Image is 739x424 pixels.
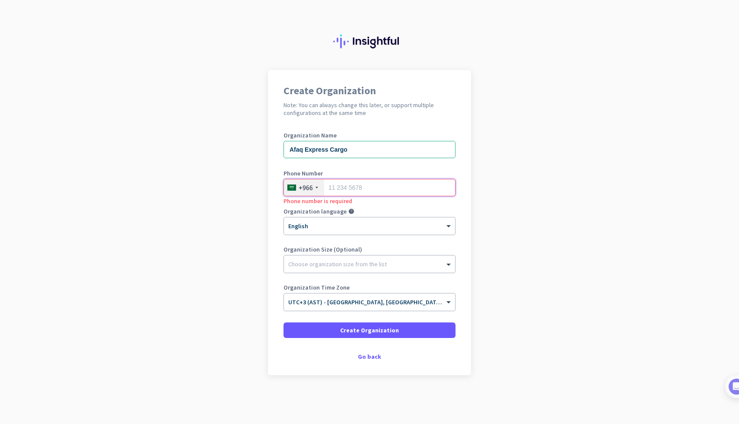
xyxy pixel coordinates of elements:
[283,170,456,176] label: Phone Number
[340,326,399,335] span: Create Organization
[283,208,347,214] label: Organization language
[283,284,456,290] label: Organization Time Zone
[283,132,456,138] label: Organization Name
[283,354,456,360] div: Go back
[283,86,456,96] h1: Create Organization
[283,322,456,338] button: Create Organization
[333,35,406,48] img: Insightful
[283,179,456,196] input: 11 234 5678
[283,141,456,158] input: What is the name of your organization?
[348,208,354,214] i: help
[283,101,456,117] h2: Note: You can always change this later, or support multiple configurations at the same time
[283,246,456,252] label: Organization Size (Optional)
[299,183,313,192] div: +966
[283,197,352,205] span: Phone number is required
